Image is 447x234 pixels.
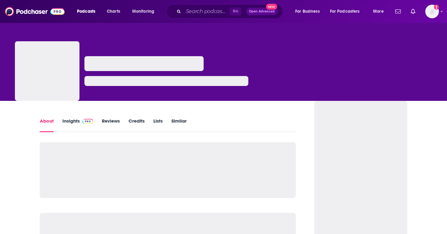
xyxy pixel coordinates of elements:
[77,7,95,16] span: Podcasts
[330,7,360,16] span: For Podcasters
[369,7,391,16] button: open menu
[249,10,275,13] span: Open Advanced
[129,118,145,132] a: Credits
[408,6,418,17] a: Show notifications dropdown
[172,4,289,19] div: Search podcasts, credits, & more...
[5,6,65,17] img: Podchaser - Follow, Share and Rate Podcasts
[132,7,154,16] span: Monitoring
[246,8,278,15] button: Open AdvancedNew
[393,6,403,17] a: Show notifications dropdown
[102,118,120,132] a: Reviews
[425,5,439,18] img: User Profile
[107,7,120,16] span: Charts
[326,7,369,16] button: open menu
[171,118,187,132] a: Similar
[128,7,162,16] button: open menu
[230,7,241,16] span: ⌘ K
[73,7,103,16] button: open menu
[425,5,439,18] span: Logged in as heidiv
[183,7,230,16] input: Search podcasts, credits, & more...
[425,5,439,18] button: Show profile menu
[373,7,384,16] span: More
[295,7,320,16] span: For Business
[82,119,93,124] img: Podchaser Pro
[266,4,277,10] span: New
[40,118,54,132] a: About
[103,7,124,16] a: Charts
[153,118,163,132] a: Lists
[434,5,439,10] svg: Add a profile image
[62,118,93,132] a: InsightsPodchaser Pro
[291,7,327,16] button: open menu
